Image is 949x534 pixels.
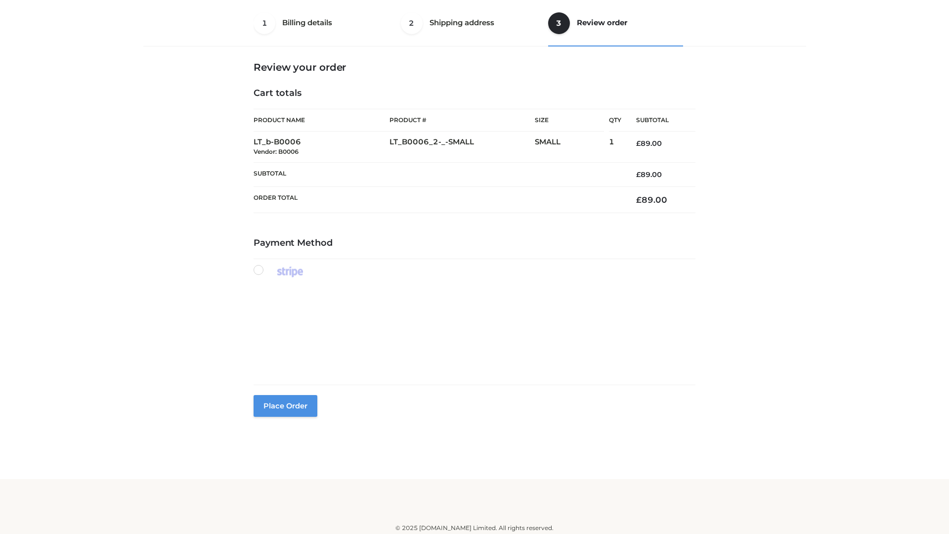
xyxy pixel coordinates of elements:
span: £ [636,195,642,205]
span: £ [636,139,641,148]
button: Place order [254,395,317,417]
div: © 2025 [DOMAIN_NAME] Limited. All rights reserved. [147,523,802,533]
bdi: 89.00 [636,170,662,179]
th: Subtotal [254,162,621,186]
td: LT_B0006_2-_-SMALL [389,132,535,163]
th: Order Total [254,187,621,213]
td: 1 [609,132,621,163]
th: Product Name [254,109,389,132]
iframe: Secure payment input frame [252,275,693,377]
th: Product # [389,109,535,132]
h4: Cart totals [254,88,695,99]
bdi: 89.00 [636,139,662,148]
h4: Payment Method [254,238,695,249]
bdi: 89.00 [636,195,667,205]
span: £ [636,170,641,179]
th: Size [535,109,604,132]
small: Vendor: B0006 [254,148,299,155]
td: SMALL [535,132,609,163]
h3: Review your order [254,61,695,73]
th: Qty [609,109,621,132]
td: LT_b-B0006 [254,132,389,163]
th: Subtotal [621,109,695,132]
